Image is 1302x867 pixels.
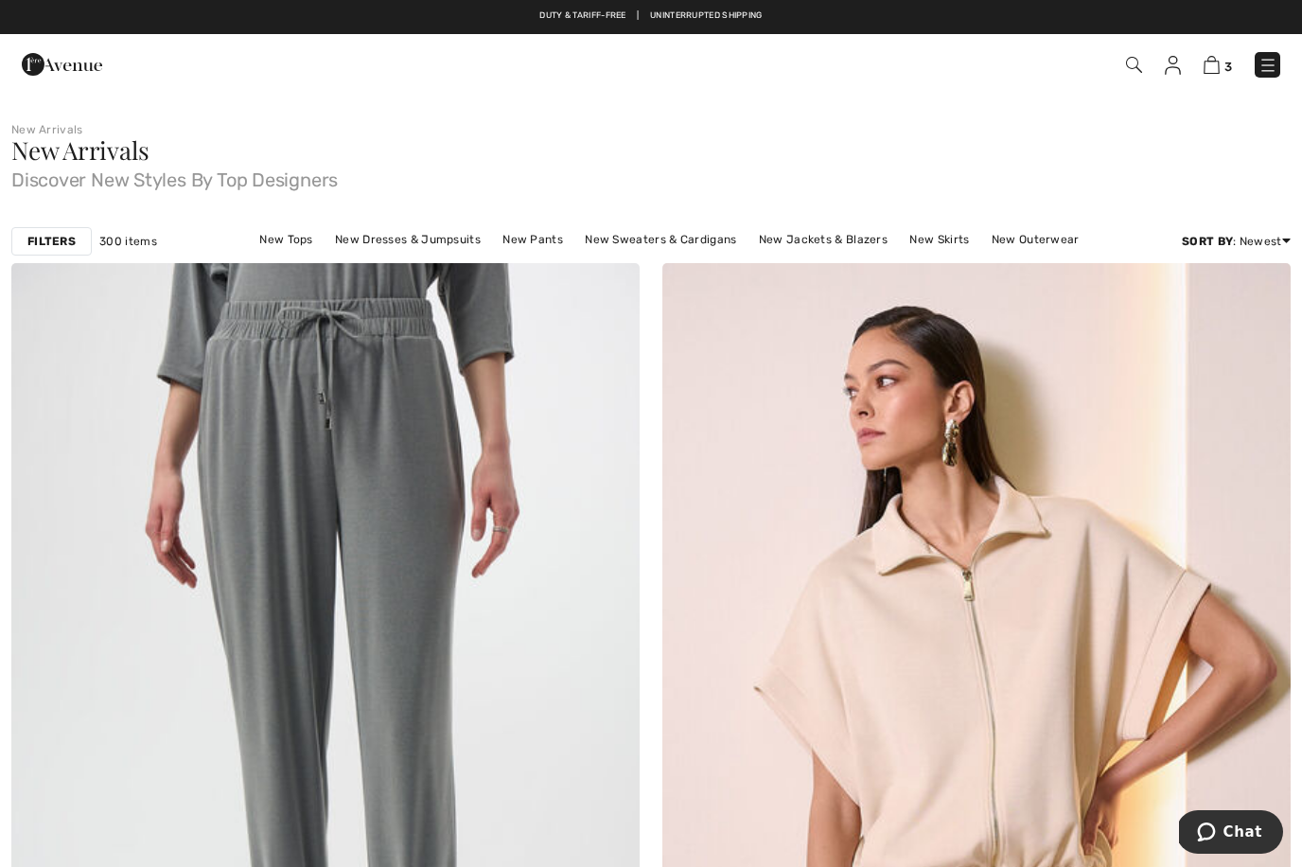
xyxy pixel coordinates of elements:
a: Duty & tariff-free | Uninterrupted shipping [539,10,762,20]
span: Discover New Styles By Top Designers [11,163,1291,189]
a: New Pants [493,227,572,252]
img: 1ère Avenue [22,45,102,83]
a: New Sweaters & Cardigans [575,227,746,252]
a: New Jackets & Blazers [749,227,897,252]
div: : Newest [1182,233,1291,250]
a: New Tops [250,227,322,252]
strong: Filters [27,233,76,250]
span: 300 items [99,233,157,250]
span: New Arrivals [11,133,149,167]
a: 1ère Avenue [22,54,102,72]
img: Menu [1258,56,1277,75]
img: Shopping Bag [1204,56,1220,74]
a: 3 [1204,53,1232,76]
span: 3 [1224,60,1232,74]
img: Search [1126,57,1142,73]
iframe: Opens a widget where you can chat to one of our agents [1179,810,1283,858]
a: New Outerwear [982,227,1089,252]
a: New Dresses & Jumpsuits [325,227,490,252]
a: New Skirts [900,227,978,252]
img: My Info [1165,56,1181,75]
strong: Sort By [1182,235,1233,248]
a: New Arrivals [11,123,83,136]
